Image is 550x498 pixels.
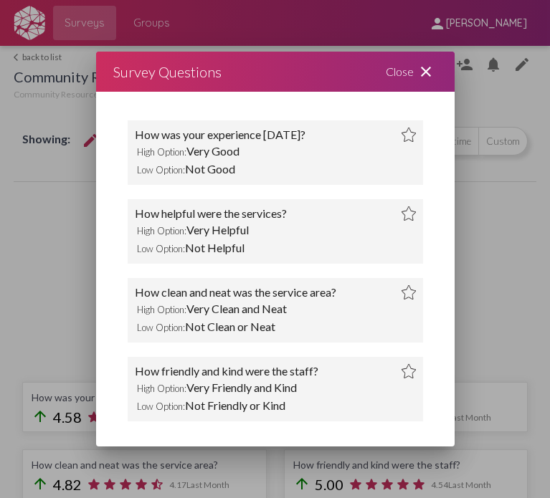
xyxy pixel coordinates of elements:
img: rNtc1jmxezRnwrTdwDW41YsufSk5CoeIMx2XkJ0aHPrh5YPrZdFV8LefRCMwI= [402,128,416,142]
div: How helpful were the services? [135,206,287,221]
span: High Option: [137,383,186,394]
img: rNtc1jmxezRnwrTdwDW41YsufSk5CoeIMx2XkJ0aHPrh5YPrZdFV8LefRCMwI= [402,285,416,300]
span: High Option: [137,225,186,236]
div: Not Helpful [135,239,416,257]
div: How was your experience [DATE]? [135,128,305,142]
img: rNtc1jmxezRnwrTdwDW41YsufSk5CoeIMx2XkJ0aHPrh5YPrZdFV8LefRCMwI= [402,206,416,221]
mat-icon: close [417,63,435,80]
div: Close [369,52,455,92]
span: Low Option: [137,164,185,176]
div: Not Clean or Neat [135,317,416,335]
span: Low Option: [137,243,185,254]
div: Survey Questions [113,60,222,83]
div: Not Good [135,160,416,178]
span: Low Option: [137,401,185,412]
span: High Option: [137,146,186,158]
div: Very Good [135,142,416,160]
div: Very Friendly and Kind [135,378,416,396]
img: rNtc1jmxezRnwrTdwDW41YsufSk5CoeIMx2XkJ0aHPrh5YPrZdFV8LefRCMwI= [402,364,416,378]
div: How friendly and kind were the staff? [135,364,318,378]
div: Not Friendly or Kind [135,396,416,414]
div: Very Clean and Neat [135,300,416,317]
div: Very Helpful [135,221,416,239]
div: How clean and neat was the service area? [135,285,336,300]
span: Low Option: [137,322,185,333]
span: High Option: [137,304,186,315]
